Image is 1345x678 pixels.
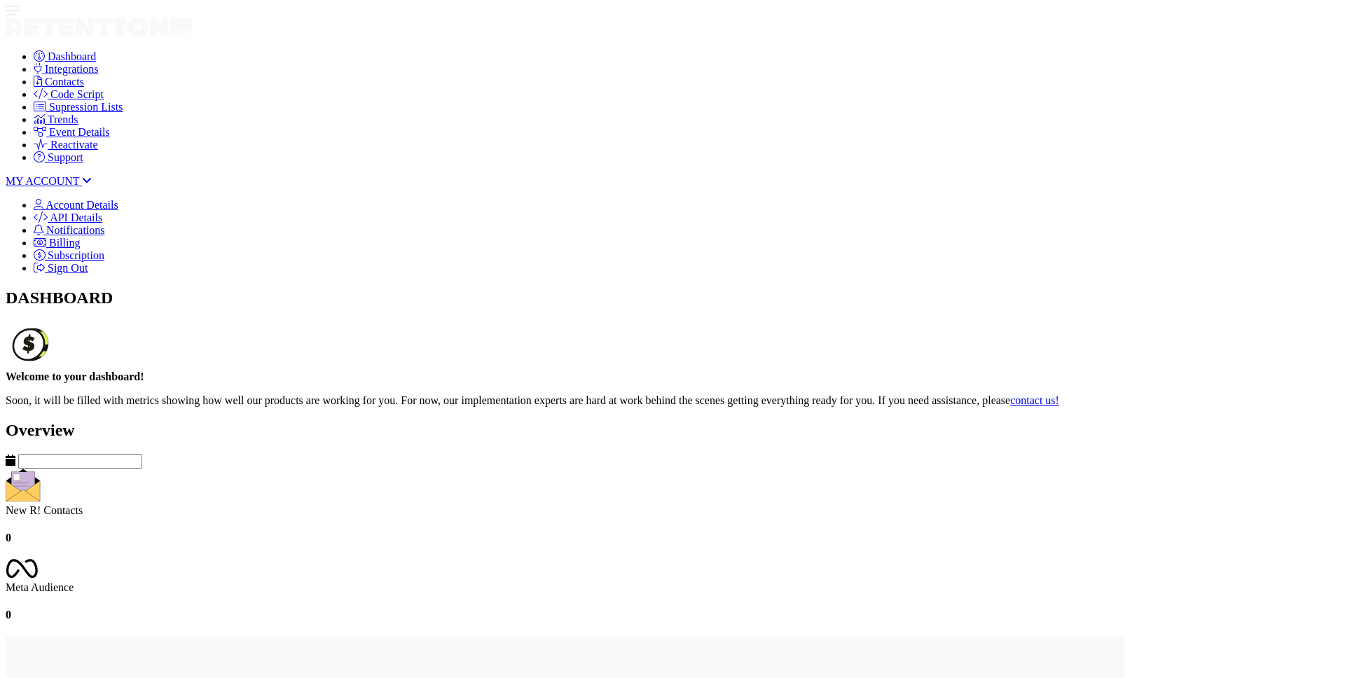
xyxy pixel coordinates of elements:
[34,88,104,100] a: Code Script
[6,469,41,501] img: fa-envelope-19ae18322b30453b285274b1b8af3d052b27d846a4fbe8435d1a52b978f639a2.png
[34,151,83,163] a: Support
[34,101,123,113] a: Supression Lists
[6,421,1339,440] h2: Overview
[46,199,118,211] span: Account Details
[50,212,102,223] span: API Details
[6,559,38,579] img: fa-meta-2f981b61bb99beabf952f7030308934f19ce035c18b003e963880cc3fabeebb7.png
[34,212,102,223] a: API Details
[34,63,98,75] a: Integrations
[34,76,84,88] a: Contacts
[34,50,96,62] a: Dashboard
[45,76,84,88] span: Contacts
[34,224,105,236] a: Notifications
[48,113,78,125] span: Trends
[34,199,118,211] a: Account Details
[48,249,104,261] span: Subscription
[34,113,78,125] a: Trends
[6,289,1339,307] h2: DASHBOARD
[1010,394,1059,406] a: contact us!
[48,151,83,163] span: Support
[34,237,80,249] a: Billing
[6,175,92,187] a: MY ACCOUNT
[6,18,193,36] img: Retention.com
[46,224,105,236] span: Notifications
[49,126,110,138] span: Event Details
[49,237,80,249] span: Billing
[6,609,1339,621] h4: 0
[48,262,88,274] span: Sign Out
[6,559,1339,594] div: Meta Audience
[49,101,123,113] span: Supression Lists
[48,50,96,62] span: Dashboard
[34,139,98,151] a: Reactivate
[6,394,1339,407] p: Soon, it will be filled with metrics showing how well our products are working for you. For now, ...
[34,262,88,274] a: Sign Out
[50,88,104,100] span: Code Script
[50,139,98,151] span: Reactivate
[34,249,104,261] a: Subscription
[6,321,52,368] img: dollar-coin-05c43ed7efb7bc0c12610022525b4bbbb207c7efeef5aecc26f025e68dcafac9.png
[6,532,1339,544] h4: 0
[34,126,110,138] a: Event Details
[6,469,1339,517] div: New R! Contacts
[6,371,144,382] strong: Welcome to your dashboard!
[6,175,79,187] span: MY ACCOUNT
[45,63,98,75] span: Integrations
